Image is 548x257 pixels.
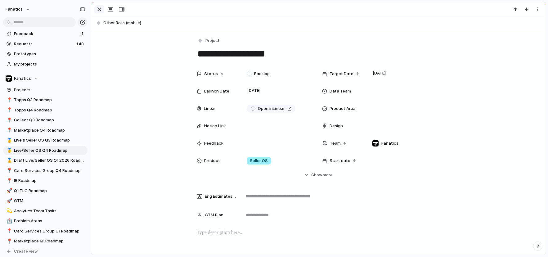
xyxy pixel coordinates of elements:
[14,198,85,204] span: GTM
[14,137,85,143] span: Live & Seller OS Q3 Roadmap
[6,107,12,113] button: 📍
[3,227,88,236] div: 📍Card Services Group Q1 Roadmap
[3,49,88,59] a: Prototypes
[371,70,388,77] span: [DATE]
[3,60,88,69] a: My projects
[14,168,85,174] span: Card Services Group Q4 Roadmap
[6,238,12,244] button: 📍
[3,166,88,175] a: 📍Card Services Group Q4 Roadmap
[14,107,85,113] span: Topps Q4 Roadmap
[7,157,11,164] div: 🥇
[6,97,12,103] button: 📍
[330,158,350,164] span: Start date
[330,140,341,147] span: Team
[311,172,322,178] span: Show
[204,71,218,77] span: Status
[6,127,12,133] button: 📍
[7,197,11,205] div: 🚀
[6,208,12,214] button: 💫
[3,146,88,155] div: 🥇Live/Seller OS Q4 Roadmap
[14,147,85,154] span: Live/Seller OS Q4 Roadmap
[3,176,88,185] a: 📍IR Roadmap
[246,87,262,94] span: [DATE]
[3,247,88,256] button: Create view
[3,237,88,246] a: 📍Marketplace Q1 Roadmap
[7,117,11,124] div: 📍
[3,106,88,115] a: 📍Topps Q4 Roadmap
[204,88,229,94] span: Launch Date
[7,187,11,194] div: 🚀
[3,206,88,216] a: 💫Analytics Team Tasks
[14,228,85,234] span: Card Services Group Q1 Roadmap
[7,106,11,114] div: 📍
[6,198,12,204] button: 🚀
[3,196,88,205] div: 🚀GTM
[204,106,216,112] span: Linear
[14,127,85,133] span: Marketplace Q4 Roadmap
[14,157,85,164] span: Draft Live/Seller OS Q1 2026 Roadmap
[205,193,236,200] span: Eng Estimates (B/iOs/A/W) in Cycles
[6,147,12,154] button: 🥇
[205,212,223,218] span: GTM Plan
[3,29,88,38] a: Feedback1
[7,147,11,154] div: 🥇
[204,123,226,129] span: Notion Link
[3,216,88,226] a: 🏥Problem Areas
[204,158,220,164] span: Product
[3,136,88,145] a: 🥇Live & Seller OS Q3 Roadmap
[6,6,23,12] span: fanatics
[7,167,11,174] div: 📍
[7,127,11,134] div: 📍
[7,218,11,225] div: 🏥
[330,106,356,112] span: Product Area
[3,95,88,105] a: 📍Topps Q3 Roadmap
[254,71,270,77] span: Backlog
[196,36,222,45] button: Project
[3,186,88,196] a: 🚀Q1 TLC Roadmap
[3,39,88,49] a: Requests148
[103,20,543,26] span: Other Rails (mobile)
[330,71,353,77] span: Target Date
[3,4,34,14] button: fanatics
[14,188,85,194] span: Q1 TLC Roadmap
[7,207,11,214] div: 💫
[14,75,31,82] span: Fanatics
[6,117,12,123] button: 📍
[381,140,398,147] span: Fanatics
[14,248,38,255] span: Create view
[7,238,11,245] div: 📍
[14,31,79,37] span: Feedback
[14,117,85,123] span: Collect Q3 Roadmap
[247,105,295,113] a: Open inLinear
[6,228,12,234] button: 📍
[7,177,11,184] div: 📍
[6,218,12,224] button: 🏥
[14,61,85,67] span: My projects
[6,168,12,174] button: 📍
[14,238,85,244] span: Marketplace Q1 Roadmap
[7,137,11,144] div: 🥇
[3,156,88,165] a: 🥇Draft Live/Seller OS Q1 2026 Roadmap
[7,228,11,235] div: 📍
[330,88,351,94] span: Data Team
[81,31,85,37] span: 1
[3,74,88,83] button: Fanatics
[6,157,12,164] button: 🥇
[330,123,343,129] span: Design
[250,158,268,164] span: Seller OS
[3,126,88,135] a: 📍Marketplace Q4 Roadmap
[3,115,88,125] a: 📍Collect Q3 Roadmap
[14,178,85,184] span: IR Roadmap
[76,41,85,47] span: 148
[205,38,220,44] span: Project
